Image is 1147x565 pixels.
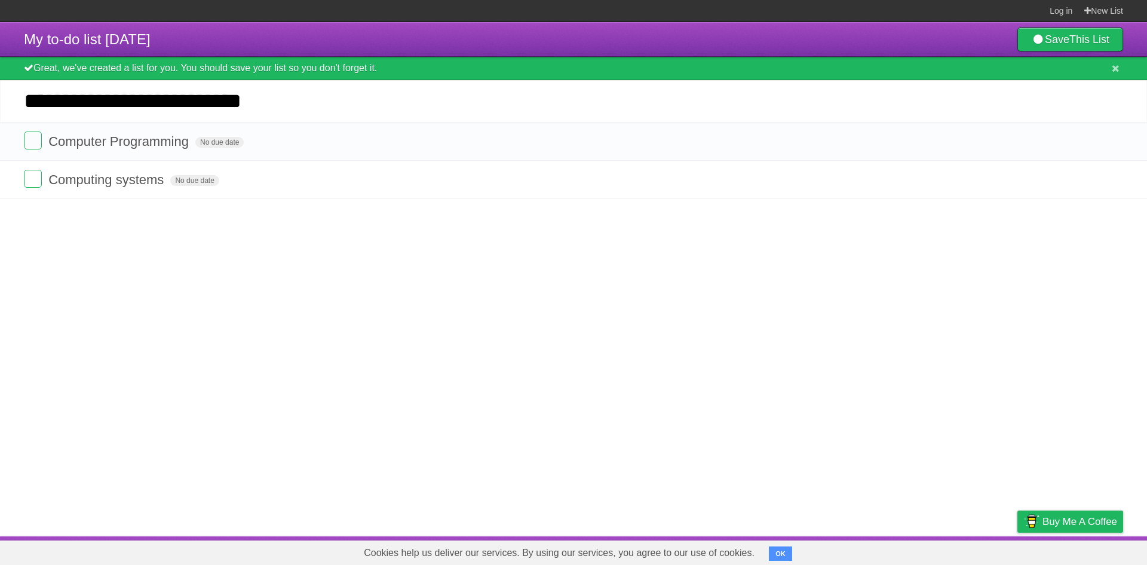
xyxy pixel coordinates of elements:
[1023,511,1039,532] img: Buy me a coffee
[1002,539,1033,562] a: Privacy
[858,539,884,562] a: About
[24,132,42,149] label: Done
[898,539,946,562] a: Developers
[24,31,151,47] span: My to-do list [DATE]
[48,134,192,149] span: Computer Programming
[170,175,219,186] span: No due date
[961,539,987,562] a: Terms
[195,137,244,148] span: No due date
[1069,33,1109,45] b: This List
[48,172,167,187] span: Computing systems
[1042,511,1117,532] span: Buy me a coffee
[1017,28,1123,51] a: SaveThis List
[769,546,792,561] button: OK
[1017,511,1123,533] a: Buy me a coffee
[1048,539,1123,562] a: Suggest a feature
[24,170,42,188] label: Done
[352,541,766,565] span: Cookies help us deliver our services. By using our services, you agree to our use of cookies.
